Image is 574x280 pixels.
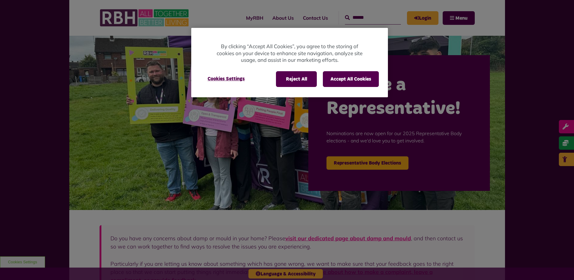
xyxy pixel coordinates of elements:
[323,71,379,87] button: Accept All Cookies
[191,28,388,97] div: Cookie banner
[215,43,364,64] p: By clicking “Accept All Cookies”, you agree to the storing of cookies on your device to enhance s...
[191,28,388,97] div: Privacy
[276,71,317,87] button: Reject All
[200,71,252,86] button: Cookies Settings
